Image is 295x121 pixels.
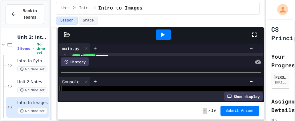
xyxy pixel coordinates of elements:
div: 4 [59,53,67,59]
button: Lesson [56,17,77,25]
span: 10 [211,108,216,113]
div: My Account [271,2,290,17]
span: Intro to Images [98,5,143,12]
span: Back to Teams [20,8,39,21]
div: Show display [224,92,263,101]
div: main.py [59,45,83,52]
h2: Assignment Details [271,97,289,114]
div: Console [59,78,83,85]
span: No time set [17,108,47,114]
div: History [61,57,89,66]
button: Grade [79,17,98,25]
h2: Your Progress [271,52,289,69]
span: No time set [17,87,47,93]
div: [EMAIL_ADDRESS][DOMAIN_NAME] [273,80,288,85]
span: • [33,46,34,51]
span: Intro to Images [17,100,48,106]
span: Unit 2: Intro to Python [61,6,91,11]
span: No time set [36,42,48,55]
span: Submit Answer [225,108,254,113]
span: / [93,6,95,11]
span: Unit 2: Intro to Python [17,34,48,40]
div: [PERSON_NAME] [273,74,288,80]
span: Unit 2 Notes [17,80,48,85]
span: / [208,108,211,113]
span: - [203,108,207,114]
span: 3 items [17,47,30,51]
span: No time set [17,66,47,72]
span: Intro to Python Worksheet [17,59,48,64]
